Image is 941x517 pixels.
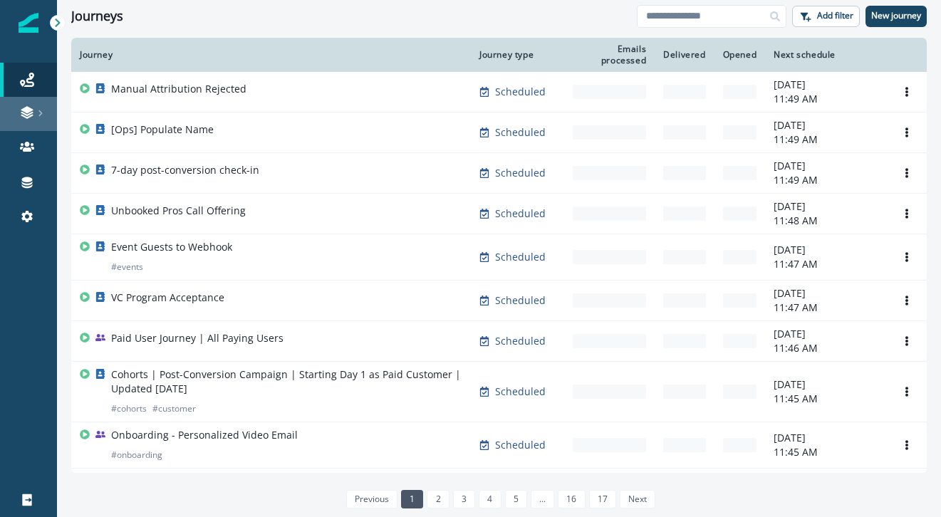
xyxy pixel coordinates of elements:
[589,490,616,508] a: Page 17
[19,13,38,33] img: Inflection
[774,214,878,228] p: 11:48 AM
[774,159,878,173] p: [DATE]
[453,490,475,508] a: Page 3
[774,327,878,341] p: [DATE]
[895,122,918,143] button: Options
[111,428,298,442] p: Onboarding - Personalized Video Email
[495,125,546,140] p: Scheduled
[774,173,878,187] p: 11:49 AM
[111,240,232,254] p: Event Guests to Webhook
[895,203,918,224] button: Options
[895,290,918,311] button: Options
[495,385,546,399] p: Scheduled
[895,246,918,268] button: Options
[895,434,918,456] button: Options
[111,122,214,137] p: [Ops] Populate Name
[774,341,878,355] p: 11:46 AM
[505,490,527,508] a: Page 5
[343,490,656,508] ul: Pagination
[620,490,655,508] a: Next page
[80,49,462,61] div: Journey
[774,286,878,301] p: [DATE]
[71,113,927,153] a: [Ops] Populate NameScheduled-[DATE]11:49 AMOptions
[111,402,147,416] p: # cohorts
[495,293,546,308] p: Scheduled
[152,402,196,416] p: # customer
[774,78,878,92] p: [DATE]
[723,49,757,61] div: Opened
[774,392,878,406] p: 11:45 AM
[71,422,927,469] a: Onboarding - Personalized Video Email#onboardingScheduled-[DATE]11:45 AMOptions
[111,82,246,96] p: Manual Attribution Rejected
[495,85,546,99] p: Scheduled
[111,291,224,305] p: VC Program Acceptance
[111,260,143,274] p: # events
[479,490,501,508] a: Page 4
[495,334,546,348] p: Scheduled
[895,81,918,103] button: Options
[71,362,927,422] a: Cohorts | Post-Conversion Campaign | Starting Day 1 as Paid Customer | Updated [DATE]#cohorts#cus...
[871,11,921,21] p: New journey
[774,431,878,445] p: [DATE]
[573,43,646,66] div: Emails processed
[401,490,423,508] a: Page 1 is your current page
[865,6,927,27] button: New journey
[71,72,927,113] a: Manual Attribution RejectedScheduled-[DATE]11:49 AMOptions
[427,490,449,508] a: Page 2
[663,49,705,61] div: Delivered
[774,199,878,214] p: [DATE]
[774,257,878,271] p: 11:47 AM
[895,162,918,184] button: Options
[111,448,162,462] p: # onboarding
[774,92,878,106] p: 11:49 AM
[495,207,546,221] p: Scheduled
[71,321,927,362] a: Paid User Journey | All Paying UsersScheduled-[DATE]11:46 AMOptions
[558,490,585,508] a: Page 16
[774,377,878,392] p: [DATE]
[774,118,878,132] p: [DATE]
[71,469,927,509] a: Experiment | Trial Signup Journey |2.0 | [DATE]Scheduled-[DATE]11:45 AMOptions
[895,381,918,402] button: Options
[71,194,927,234] a: Unbooked Pros Call OfferingScheduled-[DATE]11:48 AMOptions
[495,438,546,452] p: Scheduled
[111,331,284,345] p: Paid User Journey | All Paying Users
[774,445,878,459] p: 11:45 AM
[495,250,546,264] p: Scheduled
[792,6,860,27] button: Add filter
[774,132,878,147] p: 11:49 AM
[495,166,546,180] p: Scheduled
[774,301,878,315] p: 11:47 AM
[71,281,927,321] a: VC Program AcceptanceScheduled-[DATE]11:47 AMOptions
[895,330,918,352] button: Options
[71,9,123,24] h1: Journeys
[111,163,259,177] p: 7-day post-conversion check-in
[774,49,878,61] div: Next schedule
[111,367,462,396] p: Cohorts | Post-Conversion Campaign | Starting Day 1 as Paid Customer | Updated [DATE]
[774,243,878,257] p: [DATE]
[111,204,246,218] p: Unbooked Pros Call Offering
[71,153,927,194] a: 7-day post-conversion check-inScheduled-[DATE]11:49 AMOptions
[531,490,554,508] a: Jump forward
[71,234,927,281] a: Event Guests to Webhook#eventsScheduled-[DATE]11:47 AMOptions
[817,11,853,21] p: Add filter
[479,49,556,61] div: Journey type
